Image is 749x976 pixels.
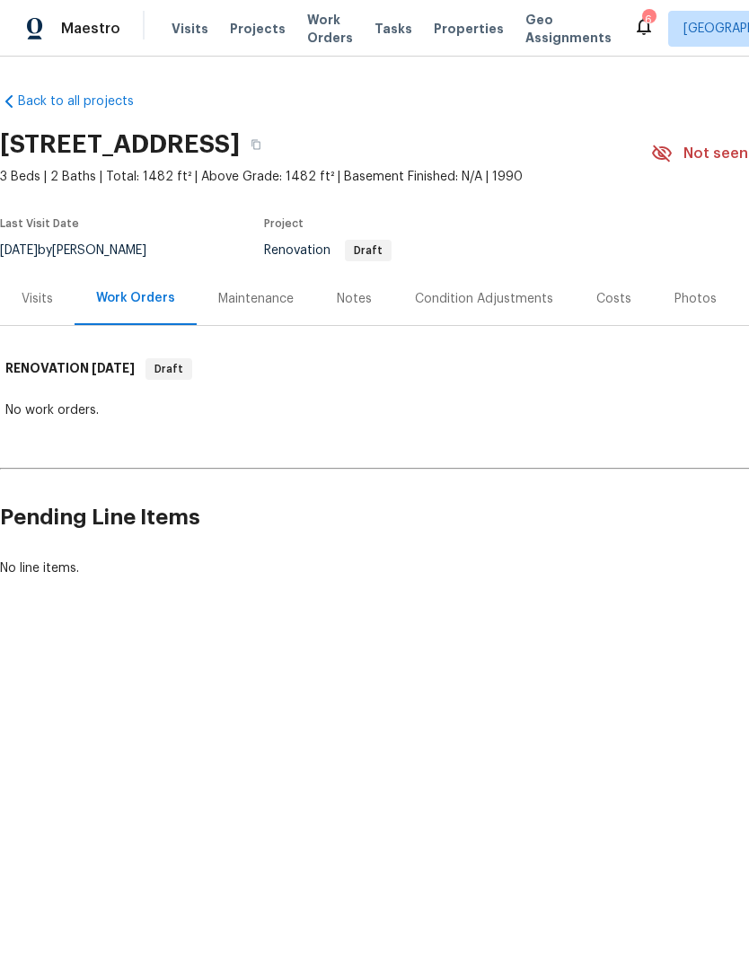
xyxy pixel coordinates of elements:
[5,358,135,380] h6: RENOVATION
[307,11,353,47] span: Work Orders
[230,20,286,38] span: Projects
[22,290,53,308] div: Visits
[337,290,372,308] div: Notes
[96,289,175,307] div: Work Orders
[415,290,553,308] div: Condition Adjustments
[240,128,272,161] button: Copy Address
[674,290,717,308] div: Photos
[596,290,631,308] div: Costs
[172,20,208,38] span: Visits
[264,218,304,229] span: Project
[374,22,412,35] span: Tasks
[525,11,612,47] span: Geo Assignments
[264,244,392,257] span: Renovation
[434,20,504,38] span: Properties
[347,245,390,256] span: Draft
[61,20,120,38] span: Maestro
[218,290,294,308] div: Maintenance
[92,362,135,374] span: [DATE]
[147,360,190,378] span: Draft
[642,11,655,29] div: 6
